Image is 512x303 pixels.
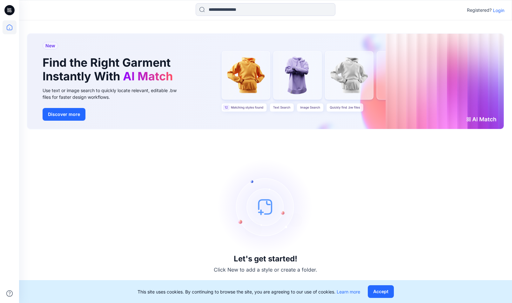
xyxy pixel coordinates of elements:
[493,7,504,14] p: Login
[138,288,360,295] p: This site uses cookies. By continuing to browse the site, you are agreeing to our use of cookies.
[43,108,85,121] button: Discover more
[43,87,185,100] div: Use text or image search to quickly locate relevant, editable .bw files for faster design workflows.
[467,6,492,14] p: Registered?
[214,266,317,273] p: Click New to add a style or create a folder.
[368,285,394,298] button: Accept
[123,69,173,83] span: AI Match
[45,42,55,50] span: New
[43,56,176,83] h1: Find the Right Garment Instantly With
[218,159,313,254] img: empty-state-image.svg
[337,289,360,294] a: Learn more
[234,254,297,263] h3: Let's get started!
